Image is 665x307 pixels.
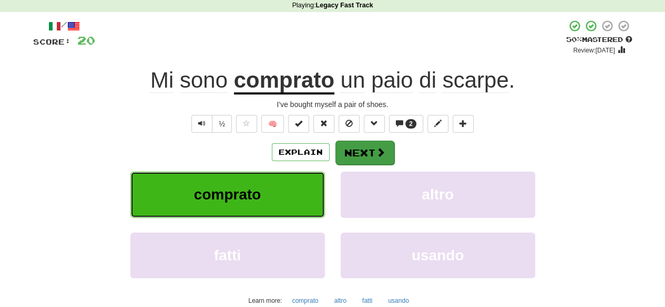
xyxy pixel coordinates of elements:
span: 50 % [566,35,582,44]
strong: Legacy Fast Track [315,2,373,9]
span: usando [412,247,464,263]
button: Add to collection (alt+a) [453,115,474,133]
span: 20 [77,34,95,47]
span: scarpe [442,68,508,93]
button: 2 [389,115,423,133]
span: Mi [150,68,173,93]
button: comprato [130,172,325,217]
div: / [33,19,95,33]
span: sono [180,68,228,93]
button: usando [341,232,535,278]
button: Play sentence audio (ctl+space) [191,115,212,133]
button: Explain [272,143,330,161]
button: Set this sentence to 100% Mastered (alt+m) [288,115,309,133]
span: un [341,68,365,93]
button: Next [335,141,394,165]
small: Learn more: [248,297,282,304]
span: di [419,68,436,93]
span: . [334,68,515,93]
span: comprato [194,186,261,203]
span: fatti [214,247,241,263]
u: comprato [234,68,334,94]
small: Review: [DATE] [573,47,615,54]
button: ½ [212,115,232,133]
div: I've bought myself a pair of shoes. [33,99,632,110]
button: Reset to 0% Mastered (alt+r) [313,115,334,133]
span: 2 [409,120,413,128]
span: altro [422,186,454,203]
div: Text-to-speech controls [189,115,232,133]
button: fatti [130,232,325,278]
button: Favorite sentence (alt+f) [236,115,257,133]
button: altro [341,172,535,217]
span: paio [371,68,413,93]
button: Grammar (alt+g) [364,115,385,133]
div: Mastered [566,35,632,45]
button: 🧠 [261,115,284,133]
button: Edit sentence (alt+d) [427,115,448,133]
span: Score: [33,37,71,46]
button: Ignore sentence (alt+i) [339,115,360,133]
